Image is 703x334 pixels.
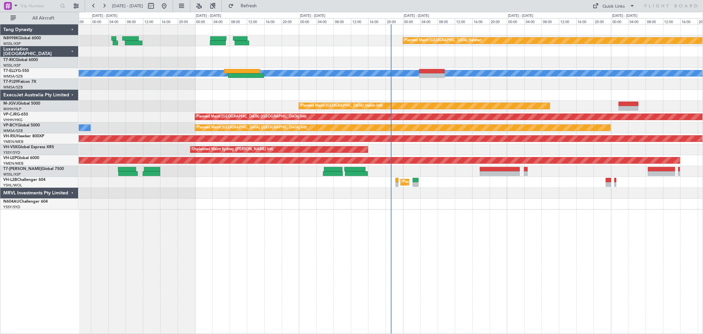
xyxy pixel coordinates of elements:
[301,101,383,111] div: Planned Maint [GEOGRAPHIC_DATA] (Halim Intl)
[73,18,91,24] div: 20:00
[508,13,533,19] div: [DATE] - [DATE]
[542,18,559,24] div: 08:00
[3,80,18,84] span: T7-PJ29
[3,145,54,149] a: VH-VSKGlobal Express XRS
[197,123,307,133] div: Planned Maint [GEOGRAPHIC_DATA] ([GEOGRAPHIC_DATA] Intl)
[160,18,178,24] div: 16:00
[3,80,36,84] a: T7-PJ29Falcon 7X
[405,36,482,46] div: Planned Maint [GEOGRAPHIC_DATA] (Seletar)
[3,134,17,138] span: VH-RIU
[3,36,41,40] a: N8998KGlobal 6000
[3,123,17,127] span: VP-BCY
[3,107,21,112] a: WIHH/HLP
[316,18,334,24] div: 04:00
[351,18,368,24] div: 12:00
[3,178,17,182] span: VH-L2B
[3,156,17,160] span: VH-LEP
[212,18,230,24] div: 04:00
[3,123,40,127] a: VP-BCYGlobal 5000
[92,13,117,19] div: [DATE] - [DATE]
[404,13,429,19] div: [DATE] - [DATE]
[300,13,325,19] div: [DATE] - [DATE]
[3,172,21,177] a: WSSL/XSP
[420,18,438,24] div: 04:00
[612,13,637,19] div: [DATE] - [DATE]
[402,177,479,187] div: Planned Maint Sydney ([PERSON_NAME] Intl)
[225,1,265,11] button: Refresh
[3,113,17,117] span: VP-CJR
[3,178,45,182] a: VH-L2BChallenger 604
[472,18,490,24] div: 16:00
[7,13,72,23] button: All Aircraft
[590,1,638,11] button: Quick Links
[247,18,264,24] div: 12:00
[3,128,23,133] a: WMSA/SZB
[3,167,64,171] a: T7-[PERSON_NAME]Global 7500
[680,18,698,24] div: 16:00
[3,161,23,166] a: YMEN/MEB
[264,18,282,24] div: 16:00
[91,18,108,24] div: 00:00
[507,18,524,24] div: 00:00
[3,102,18,106] span: M-JGVJ
[403,18,421,24] div: 00:00
[143,18,161,24] div: 12:00
[3,145,18,149] span: VH-VSK
[386,18,403,24] div: 20:00
[3,41,21,46] a: WSSL/XSP
[3,200,48,204] a: N604AUChallenger 604
[195,18,213,24] div: 00:00
[646,18,663,24] div: 08:00
[235,4,263,8] span: Refresh
[3,58,15,62] span: T7-RIC
[3,63,21,68] a: WSSL/XSP
[17,16,70,20] span: All Aircraft
[524,18,542,24] div: 04:00
[299,18,316,24] div: 00:00
[368,18,386,24] div: 16:00
[112,3,143,9] span: [DATE] - [DATE]
[192,145,273,154] div: Unplanned Maint Sydney ([PERSON_NAME] Intl)
[3,167,42,171] span: T7-[PERSON_NAME]
[594,18,611,24] div: 20:00
[3,85,23,90] a: WMSA/SZB
[3,200,19,204] span: N604AU
[197,112,307,122] div: Planned Maint [GEOGRAPHIC_DATA] ([GEOGRAPHIC_DATA] Intl)
[611,18,629,24] div: 00:00
[438,18,455,24] div: 08:00
[3,69,29,73] a: T7-ELLYG-550
[490,18,507,24] div: 20:00
[3,156,39,160] a: VH-LEPGlobal 6000
[3,183,22,188] a: YSHL/WOL
[3,117,23,122] a: VHHH/HKG
[3,102,40,106] a: M-JGVJGlobal 5000
[559,18,576,24] div: 12:00
[628,18,646,24] div: 04:00
[3,150,20,155] a: YSSY/SYD
[603,3,625,10] div: Quick Links
[663,18,681,24] div: 12:00
[3,205,20,210] a: YSSY/SYD
[3,139,23,144] a: YMEN/MEB
[126,18,143,24] div: 08:00
[282,18,299,24] div: 20:00
[3,134,44,138] a: VH-RIUHawker 800XP
[20,1,58,11] input: Trip Number
[3,58,38,62] a: T7-RICGlobal 6000
[3,113,28,117] a: VP-CJRG-650
[178,18,195,24] div: 20:00
[334,18,351,24] div: 08:00
[3,36,18,40] span: N8998K
[455,18,472,24] div: 12:00
[3,74,23,79] a: WMSA/SZB
[230,18,247,24] div: 08:00
[196,13,221,19] div: [DATE] - [DATE]
[3,69,18,73] span: T7-ELLY
[576,18,594,24] div: 16:00
[108,18,126,24] div: 04:00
